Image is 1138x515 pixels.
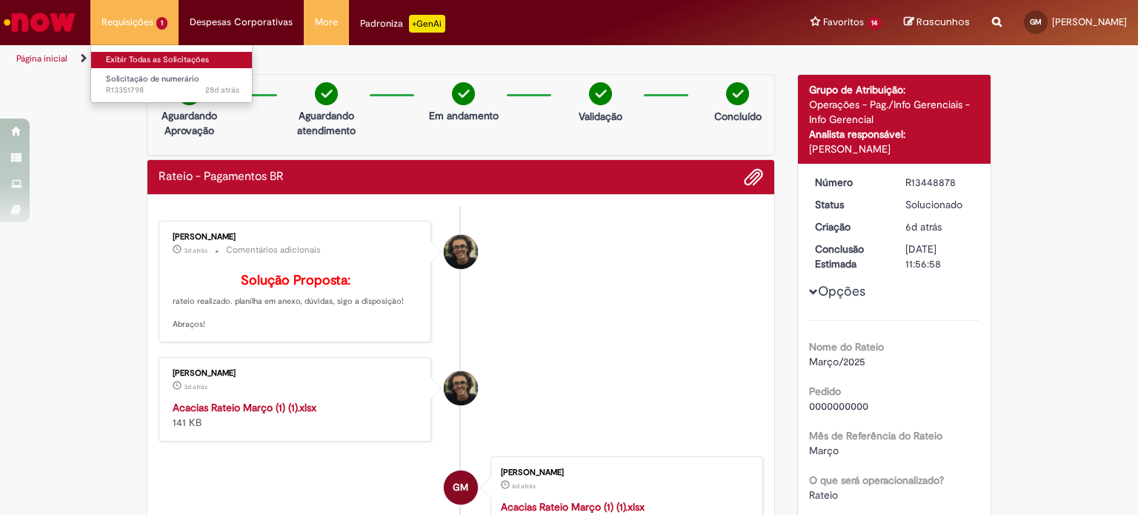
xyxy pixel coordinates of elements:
span: Solicitação de numerário [106,73,199,84]
span: 1 [156,17,167,30]
img: check-circle-green.png [589,82,612,105]
ul: Requisições [90,44,253,103]
a: Acacias Rateio Março (1) (1).xlsx [501,500,645,514]
span: Rascunhos [916,15,970,29]
div: 141 KB [173,400,419,430]
b: Nome do Rateio [809,340,884,353]
a: Exibir Todas as Solicitações [91,52,254,68]
div: Cleber Gressoni Rodrigues [444,235,478,269]
a: Aberto R13351798 : Solicitação de numerário [91,71,254,99]
b: Pedido [809,385,841,398]
p: Aguardando Aprovação [153,108,225,138]
span: 28d atrás [205,84,239,96]
div: Solucionado [905,197,974,212]
time: 26/08/2025 14:57:15 [512,482,536,491]
div: [PERSON_NAME] [173,233,419,242]
b: Solução Proposta: [241,272,350,289]
span: [PERSON_NAME] [1052,16,1127,28]
a: Página inicial [16,53,67,64]
dt: Conclusão Estimada [804,242,895,271]
div: Analista responsável: [809,127,980,142]
p: Em andamento [429,108,499,123]
button: Adicionar anexos [744,167,763,187]
div: Cleber Gressoni Rodrigues [444,371,478,405]
div: [PERSON_NAME] [809,142,980,156]
time: 04/08/2025 15:36:59 [205,84,239,96]
time: 26/08/2025 14:57:39 [905,220,942,233]
span: GM [1030,17,1042,27]
dt: Criação [804,219,895,234]
span: Rateio [809,488,838,502]
div: [PERSON_NAME] [501,468,748,477]
b: O que será operacionalizado? [809,474,944,487]
a: Acacias Rateio Março (1) (1).xlsx [173,401,316,414]
p: +GenAi [409,15,445,33]
small: Comentários adicionais [226,244,321,256]
div: R13448878 [905,175,974,190]
ul: Trilhas de página [11,45,748,73]
span: Requisições [102,15,153,30]
div: 26/08/2025 14:57:39 [905,219,974,234]
span: Favoritos [823,15,864,30]
a: Rascunhos [904,16,970,30]
span: R13351798 [106,84,239,96]
span: Março/2025 [809,355,865,368]
span: 0000000000 [809,399,868,413]
time: 29/08/2025 16:00:45 [184,246,207,255]
img: check-circle-green.png [452,82,475,105]
div: Grupo de Atribuição: [809,82,980,97]
dt: Número [804,175,895,190]
img: ServiceNow [1,7,78,37]
img: check-circle-green.png [726,82,749,105]
p: rateio realizado. planilha em anexo, dúvidas, sigo a disposição! Abraços! [173,273,419,330]
time: 29/08/2025 16:00:01 [184,382,207,391]
h2: Rateio - Pagamentos BR Histórico de tíquete [159,170,284,184]
span: 3d atrás [184,246,207,255]
span: 3d atrás [184,382,207,391]
div: [DATE] 11:56:58 [905,242,974,271]
p: Validação [579,109,622,124]
b: Mês de Referência do Rateio [809,429,942,442]
img: check-circle-green.png [315,82,338,105]
div: Padroniza [360,15,445,33]
span: 14 [867,17,882,30]
span: More [315,15,338,30]
span: Despesas Corporativas [190,15,293,30]
div: Operações - Pag./Info Gerenciais - Info Gerencial [809,97,980,127]
span: 6d atrás [905,220,942,233]
dt: Status [804,197,895,212]
p: Concluído [714,109,762,124]
p: Aguardando atendimento [290,108,362,138]
div: [PERSON_NAME] [173,369,419,378]
div: Gabriella Silva Machado [444,471,478,505]
span: 6d atrás [512,482,536,491]
span: GM [453,470,468,505]
span: Março [809,444,839,457]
